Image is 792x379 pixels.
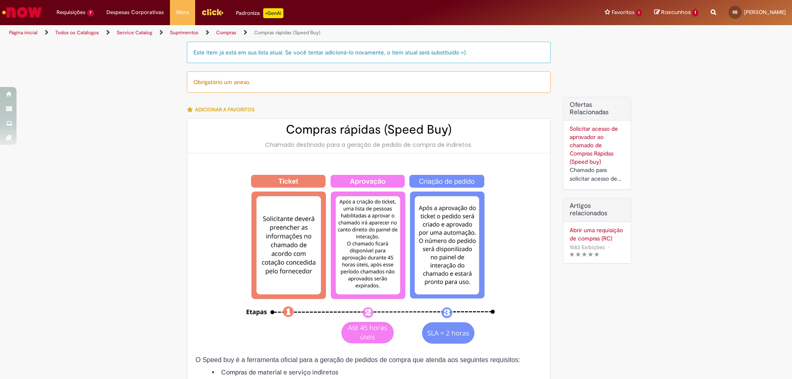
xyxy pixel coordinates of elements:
li: Compras de material e serviço indiretos [212,368,542,377]
a: Solicitar acesso de aprovador ao chamado de Compras Rápidas (Speed buy) [570,125,618,165]
a: Service Catalog [117,29,152,36]
span: 7 [87,9,94,16]
a: Abrir uma requisição de compras (RC) [570,226,625,242]
div: Obrigatório um anexo. [187,71,551,93]
a: Todos os Catálogos [55,29,99,36]
a: Compras rápidas (Speed Buy) [254,29,321,36]
img: click_logo_yellow_360x200.png [201,6,224,18]
div: Chamado destinado para a geração de pedido de compra de indiretos. [196,141,542,149]
span: Favoritos [612,8,634,16]
span: • [606,242,611,253]
span: More [176,8,189,16]
span: Despesas Corporativas [106,8,164,16]
div: Padroniza [236,8,283,18]
button: Adicionar a Favoritos [187,101,259,118]
span: Adicionar a Favoritos [195,106,255,113]
span: 1 [636,9,642,16]
h3: Artigos relacionados [570,202,625,217]
a: Suprimentos [170,29,198,36]
div: Este item já está em sua lista atual. Se você tentar adicioná-lo novamente, o item atual será sub... [187,42,551,63]
a: Rascunhos [654,9,698,16]
div: Chamado para solicitar acesso de aprovador ao ticket de Speed buy [570,166,625,183]
span: 1 [692,9,698,16]
p: +GenAi [263,8,283,18]
span: [PERSON_NAME] [744,9,786,16]
span: 1583 Exibições [570,244,605,251]
span: RB [733,9,738,15]
img: ServiceNow [1,4,43,21]
a: Página inicial [9,29,38,36]
span: Rascunhos [661,8,691,16]
span: O Speed buy é a ferramenta oficial para a geração de pedidos de compra que atenda aos seguintes r... [196,356,520,363]
ul: Trilhas de página [6,25,522,40]
h2: Compras rápidas (Speed Buy) [196,123,542,137]
a: Compras [216,29,236,36]
span: Requisições [57,8,85,16]
h2: Ofertas Relacionadas [570,101,625,116]
div: Ofertas Relacionadas [563,97,631,190]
